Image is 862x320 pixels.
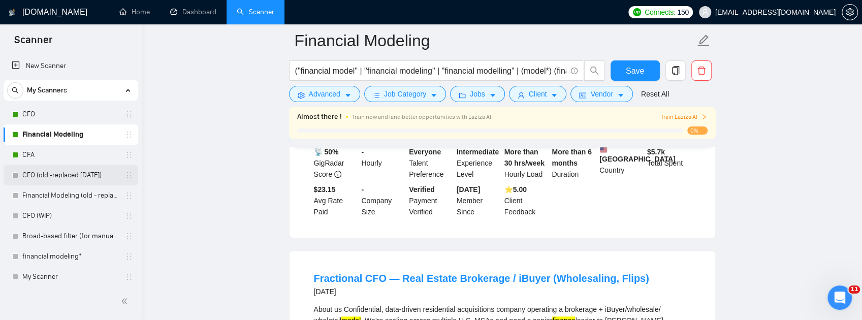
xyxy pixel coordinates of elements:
[842,8,857,16] span: setting
[22,185,119,206] a: Financial Modeling (old - replaced [DATE])
[22,145,119,165] a: CFA
[552,148,592,167] b: More than 6 months
[666,66,685,75] span: copy
[457,148,499,156] b: Intermediate
[125,212,133,220] span: holder
[518,91,525,99] span: user
[842,4,858,20] button: setting
[551,91,558,99] span: caret-down
[409,148,441,156] b: Everyone
[647,148,665,156] b: $ 5.7k
[314,285,649,298] div: [DATE]
[289,86,360,102] button: settingAdvancedcaret-down
[22,165,119,185] a: CFO (old -replaced [DATE])
[626,65,644,77] span: Save
[687,126,708,135] span: 0%
[641,88,669,100] a: Reset All
[12,56,130,76] a: New Scanner
[125,131,133,139] span: holder
[489,91,496,99] span: caret-down
[359,146,407,180] div: Hourly
[470,88,485,100] span: Jobs
[585,66,604,75] span: search
[6,33,60,54] span: Scanner
[459,91,466,99] span: folder
[344,91,352,99] span: caret-down
[27,80,67,101] span: My Scanners
[170,8,216,16] a: dashboardDashboard
[691,60,712,81] button: delete
[504,185,527,194] b: ⭐️ 5.00
[407,146,455,180] div: Talent Preference
[579,91,586,99] span: idcard
[334,171,341,178] span: info-circle
[584,60,604,81] button: search
[22,226,119,246] a: Broad-based filter (for manual applications)
[364,86,446,102] button: barsJob Categorycaret-down
[645,146,693,180] div: Total Spent
[697,34,710,47] span: edit
[450,86,505,102] button: folderJobscaret-down
[295,28,695,53] input: Scanner name...
[314,185,336,194] b: $23.15
[571,68,578,74] span: info-circle
[502,184,550,217] div: Client Feedback
[125,273,133,281] span: holder
[361,148,364,156] b: -
[701,114,707,120] span: right
[119,8,150,16] a: homeHome
[455,146,502,180] div: Experience Level
[295,65,566,77] input: Search Freelance Jobs...
[599,146,676,163] b: [GEOGRAPHIC_DATA]
[509,86,567,102] button: userClientcaret-down
[22,104,119,124] a: CFO
[590,88,613,100] span: Vendor
[22,124,119,145] a: Financial Modeling
[504,148,545,167] b: More than 30 hrs/week
[692,66,711,75] span: delete
[314,273,649,284] a: Fractional CFO — Real Estate Brokerage / iBuyer (Wholesaling, Flips)
[125,151,133,159] span: holder
[297,111,342,122] span: Almost there !
[848,285,860,294] span: 11
[8,87,23,94] span: search
[125,191,133,200] span: holder
[361,185,364,194] b: -
[407,184,455,217] div: Payment Verified
[600,146,607,153] img: 🇺🇸
[645,7,675,18] span: Connects:
[9,5,16,21] img: logo
[597,146,645,180] div: Country
[409,185,435,194] b: Verified
[384,88,426,100] span: Job Category
[312,184,360,217] div: Avg Rate Paid
[827,285,852,310] iframe: Intercom live chat
[312,146,360,180] div: GigRadar Score
[22,246,119,267] a: financial modeling*
[352,113,494,120] span: Train now and land better opportunities with Laziza AI !
[125,110,133,118] span: holder
[373,91,380,99] span: bars
[7,82,23,99] button: search
[359,184,407,217] div: Company Size
[617,91,624,99] span: caret-down
[550,146,597,180] div: Duration
[701,9,709,16] span: user
[309,88,340,100] span: Advanced
[314,148,339,156] b: 📡 50%
[842,8,858,16] a: setting
[455,184,502,217] div: Member Since
[125,171,133,179] span: holder
[660,112,707,122] button: Train Laziza AI
[125,252,133,261] span: holder
[125,232,133,240] span: holder
[298,91,305,99] span: setting
[22,206,119,226] a: CFO (WIP)
[529,88,547,100] span: Client
[665,60,686,81] button: copy
[121,296,131,306] span: double-left
[677,7,688,18] span: 150
[237,8,274,16] a: searchScanner
[22,267,119,287] a: My Scanner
